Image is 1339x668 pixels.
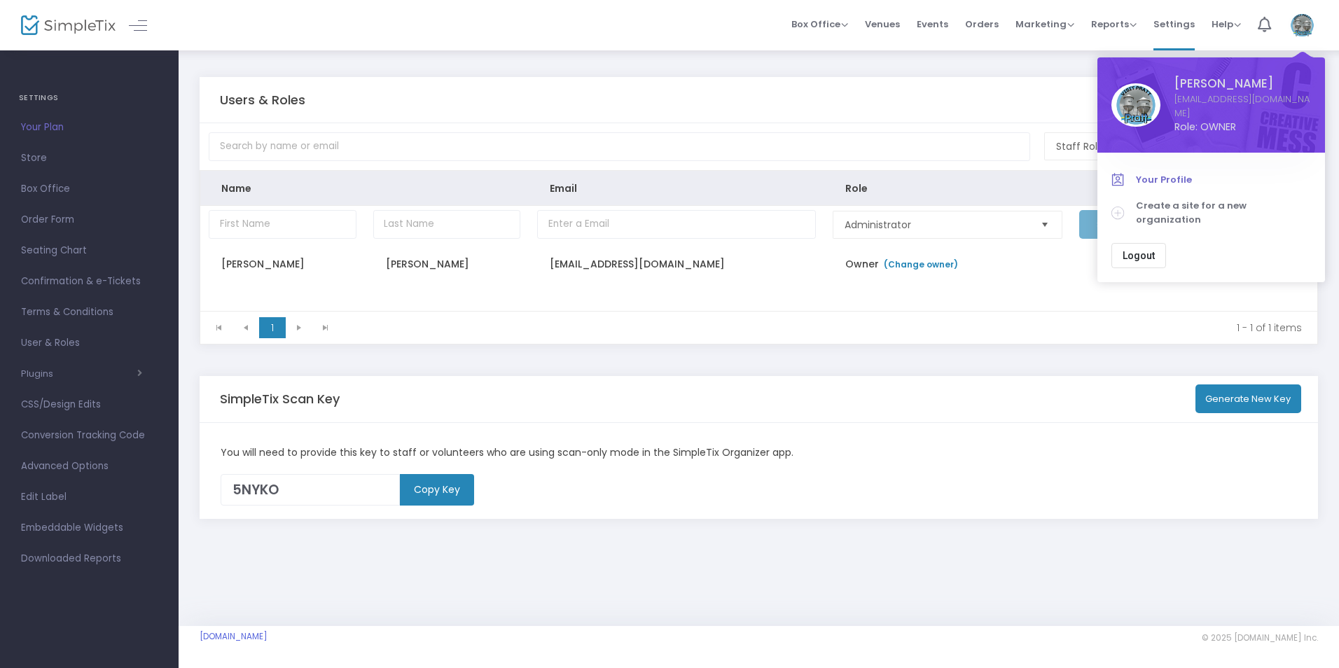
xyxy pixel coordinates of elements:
a: Your Profile [1111,167,1311,193]
button: Select [1035,211,1055,238]
button: Plugins [21,368,142,380]
h4: SETTINGS [19,84,160,112]
span: Logout [1123,250,1155,261]
span: Page 1 [259,317,286,338]
span: Store [21,149,158,167]
th: Role [824,171,1071,206]
span: Settings [1153,6,1195,42]
span: Edit Label [21,488,158,506]
a: Create a site for a new organization [1111,193,1311,232]
input: Search by name or email [209,132,1030,161]
m-button: Copy Key [400,474,474,506]
span: Owner [845,257,962,271]
td: [PERSON_NAME] [200,243,365,285]
th: Email [529,171,824,206]
span: Help [1212,18,1241,31]
span: Orders [965,6,999,42]
div: You will need to provide this key to staff or volunteers who are using scan-only mode in the Simp... [214,445,1305,460]
button: Generate New Key [1195,384,1302,413]
span: CSS/Design Edits [21,396,158,414]
span: © 2025 [DOMAIN_NAME] Inc. [1202,632,1318,643]
span: Advanced Options [21,457,158,475]
span: Your Plan [21,118,158,137]
span: Create a site for a new organization [1136,199,1311,226]
td: [PERSON_NAME] [365,243,529,285]
span: Box Office [791,18,848,31]
span: [PERSON_NAME] [1174,75,1311,92]
a: [DOMAIN_NAME] [200,631,268,642]
input: Enter a Email [537,210,816,239]
th: Name [200,171,365,206]
td: [EMAIL_ADDRESS][DOMAIN_NAME] [529,243,824,285]
span: Confirmation & e-Tickets [21,272,158,291]
span: Seating Chart [21,242,158,260]
span: Administrator [845,218,1027,232]
span: Events [917,6,948,42]
span: User & Roles [21,334,158,352]
span: Box Office [21,180,158,198]
span: Staff Roles [1056,139,1277,153]
div: Data table [200,171,1317,311]
input: First Name [209,210,356,239]
span: Role: OWNER [1174,120,1311,134]
span: Your Profile [1136,173,1311,187]
input: Last Name [373,210,521,239]
span: Venues [865,6,900,42]
span: Conversion Tracking Code [21,426,158,445]
button: Logout [1111,243,1166,268]
span: Downloaded Reports [21,550,158,568]
h5: SimpleTix Scan Key [220,391,340,407]
span: Embeddable Widgets [21,519,158,537]
a: [EMAIL_ADDRESS][DOMAIN_NAME] [1174,92,1311,120]
kendo-pager-info: 1 - 1 of 1 items [349,321,1302,335]
span: Reports [1091,18,1137,31]
span: Terms & Conditions [21,303,158,321]
a: (Change owner) [882,258,958,270]
h5: Users & Roles [220,92,305,108]
span: Marketing [1015,18,1074,31]
span: Order Form [21,211,158,229]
